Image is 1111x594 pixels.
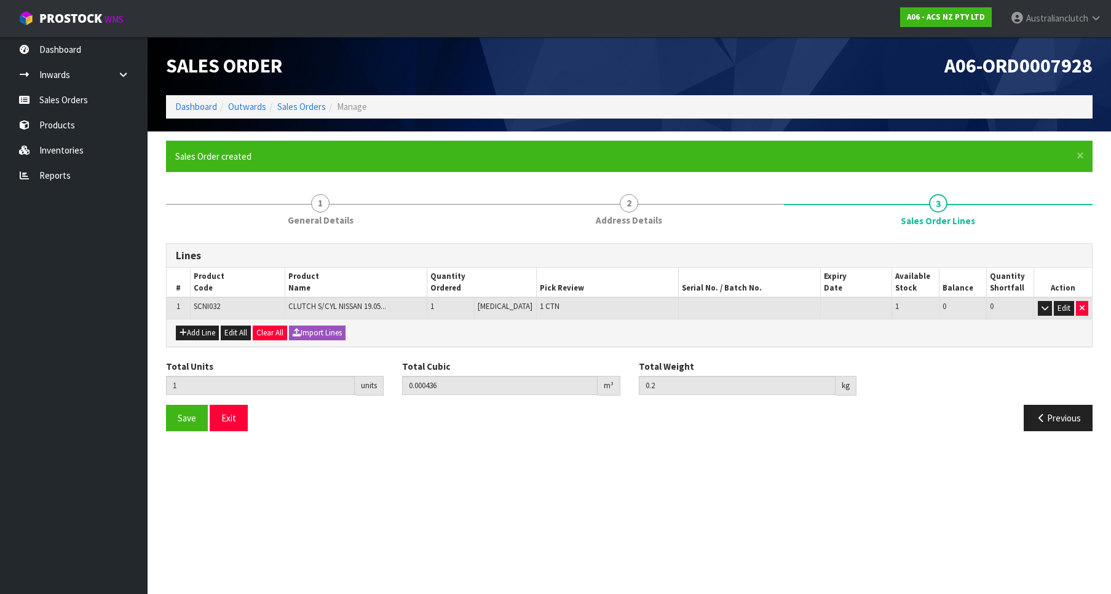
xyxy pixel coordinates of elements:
[288,301,386,311] span: CLUTCH S/CYL NISSAN 19.05...
[228,101,266,112] a: Outwards
[639,360,694,373] label: Total Weight
[679,268,821,297] th: Serial No. / Batch No.
[836,376,856,396] div: kg
[901,214,975,227] span: Sales Order Lines
[929,194,947,213] span: 3
[311,194,330,213] span: 1
[288,214,354,227] span: General Details
[402,376,597,395] input: Total Cubic
[944,53,1093,78] span: A06-ORD0007928
[166,360,213,373] label: Total Units
[191,268,285,297] th: Product Code
[175,150,251,162] span: Sales Order created
[1034,268,1092,297] th: Action
[596,214,662,227] span: Address Details
[166,53,282,78] span: Sales Order
[337,101,367,112] span: Manage
[892,268,939,297] th: Available Stock
[253,326,287,340] button: Clear All
[178,412,196,424] span: Save
[821,268,892,297] th: Expiry Date
[402,360,450,373] label: Total Cubic
[1026,12,1088,24] span: Australianclutch
[18,10,34,26] img: cube-alt.png
[639,376,836,395] input: Total Weight
[210,405,248,431] button: Exit
[105,14,124,25] small: WMS
[1077,147,1084,164] span: ×
[166,405,208,431] button: Save
[176,250,1083,262] h3: Lines
[537,268,679,297] th: Pick Review
[39,10,102,26] span: ProStock
[1024,405,1093,431] button: Previous
[478,301,532,311] span: [MEDICAL_DATA]
[166,376,355,395] input: Total Units
[430,301,434,311] span: 1
[277,101,326,112] a: Sales Orders
[907,12,985,22] strong: A06 - ACS NZ PTY LTD
[939,268,987,297] th: Balance
[540,301,559,311] span: 1 CTN
[427,268,537,297] th: Quantity Ordered
[175,101,217,112] a: Dashboard
[289,326,346,340] button: Import Lines
[285,268,427,297] th: Product Name
[598,376,620,396] div: m³
[194,301,220,311] span: SCNI032
[943,301,946,311] span: 0
[1054,301,1074,316] button: Edit
[221,326,251,340] button: Edit All
[990,301,994,311] span: 0
[355,376,384,396] div: units
[167,268,191,297] th: #
[895,301,899,311] span: 1
[176,301,180,311] span: 1
[166,234,1093,441] span: Sales Order Lines
[620,194,638,213] span: 2
[176,326,219,340] button: Add Line
[987,268,1034,297] th: Quantity Shortfall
